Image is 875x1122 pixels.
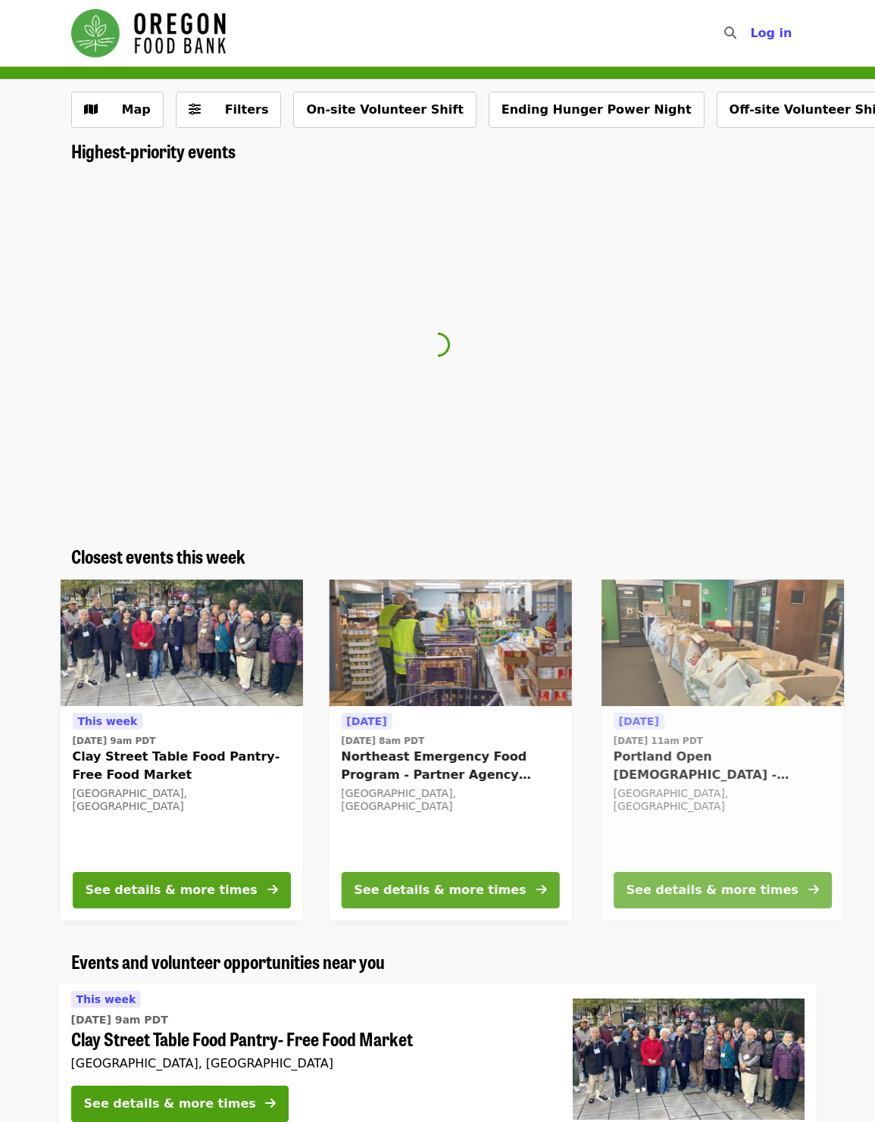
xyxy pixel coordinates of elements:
span: Map [122,102,151,117]
img: Oregon Food Bank - Home [71,9,226,58]
span: This week [77,993,136,1005]
time: [DATE] 11am PDT [614,734,703,748]
div: [GEOGRAPHIC_DATA], [GEOGRAPHIC_DATA] [71,1056,548,1070]
time: [DATE] 9am PDT [71,1012,168,1028]
span: Portland Open [DEMOGRAPHIC_DATA] - Partner Agency Support (16+) [614,748,832,784]
span: Clay Street Table Food Pantry- Free Food Market [72,748,290,784]
div: See details & more times [85,881,257,899]
i: map icon [84,102,98,117]
i: arrow-right icon [265,1096,276,1111]
img: Clay Street Table Food Pantry- Free Food Market organized by Oregon Food Bank [60,580,302,707]
span: Northeast Emergency Food Program - Partner Agency Support [341,748,559,784]
time: [DATE] 8am PDT [341,734,424,748]
div: Highest-priority events [59,140,817,162]
button: See details & more times [614,872,832,908]
div: See details & more times [354,881,526,899]
button: Ending Hunger Power Night [489,92,705,128]
a: Highest-priority events [71,140,236,162]
a: See details for "Portland Open Bible - Partner Agency Support (16+)" [602,580,844,920]
span: [DATE] [619,715,659,727]
i: arrow-right icon [808,883,819,897]
button: Log in [738,18,804,48]
span: [DATE] [346,715,386,727]
img: Northeast Emergency Food Program - Partner Agency Support organized by Oregon Food Bank [329,580,571,707]
span: Events and volunteer opportunities near you [71,948,385,974]
div: [GEOGRAPHIC_DATA], [GEOGRAPHIC_DATA] [72,787,290,813]
div: See details & more times [627,881,798,899]
button: See details & more times [72,872,290,908]
i: arrow-right icon [536,883,546,897]
div: Closest events this week [59,545,817,567]
button: Show map view [71,92,164,128]
button: See details & more times [71,1086,289,1122]
span: Highest-priority events [71,137,236,164]
i: search icon [724,26,736,40]
img: Clay Street Table Food Pantry- Free Food Market organized by Oregon Food Bank [573,999,805,1120]
i: sliders-h icon [189,102,201,117]
div: [GEOGRAPHIC_DATA], [GEOGRAPHIC_DATA] [614,787,832,813]
input: Search [745,15,758,52]
a: See details for "Clay Street Table Food Pantry- Free Food Market" [60,580,302,920]
i: arrow-right icon [267,883,277,897]
span: Clay Street Table Food Pantry- Free Food Market [71,1028,548,1050]
img: Portland Open Bible - Partner Agency Support (16+) organized by Oregon Food Bank [602,580,844,707]
span: Log in [750,26,792,40]
div: See details & more times [84,1095,256,1113]
a: See details for "Northeast Emergency Food Program - Partner Agency Support" [329,580,571,920]
span: Closest events this week [71,542,245,569]
a: Closest events this week [71,545,245,567]
time: [DATE] 9am PDT [72,734,155,748]
span: Filters [225,102,269,117]
button: See details & more times [341,872,559,908]
div: [GEOGRAPHIC_DATA], [GEOGRAPHIC_DATA] [341,787,559,813]
span: This week [77,715,137,727]
button: On-site Volunteer Shift [293,92,476,128]
button: Filters (0 selected) [176,92,282,128]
